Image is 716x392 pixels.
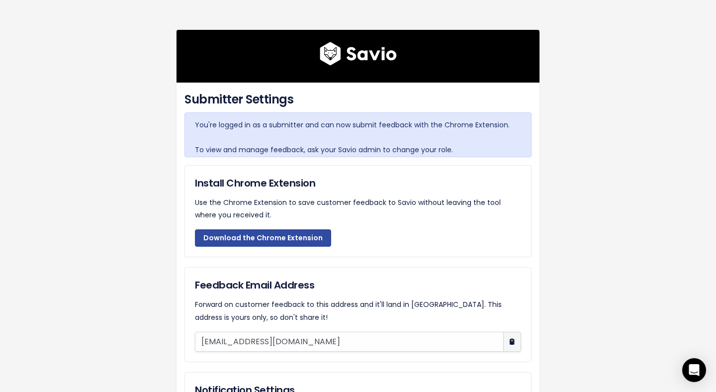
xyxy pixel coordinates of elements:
[195,298,521,323] p: Forward on customer feedback to this address and it'll land in [GEOGRAPHIC_DATA]. This address is...
[195,196,521,221] p: Use the Chrome Extension to save customer feedback to Savio without leaving the tool where you re...
[195,278,521,293] h5: Feedback Email Address
[195,229,331,247] a: Download the Chrome Extension
[195,119,521,157] p: You're logged in as a submitter and can now submit feedback with the Chrome Extension. To view an...
[320,42,397,66] img: logo600x187.a314fd40982d.png
[184,91,532,108] h4: Submitter Settings
[195,176,521,191] h5: Install Chrome Extension
[682,358,706,382] div: Open Intercom Messenger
